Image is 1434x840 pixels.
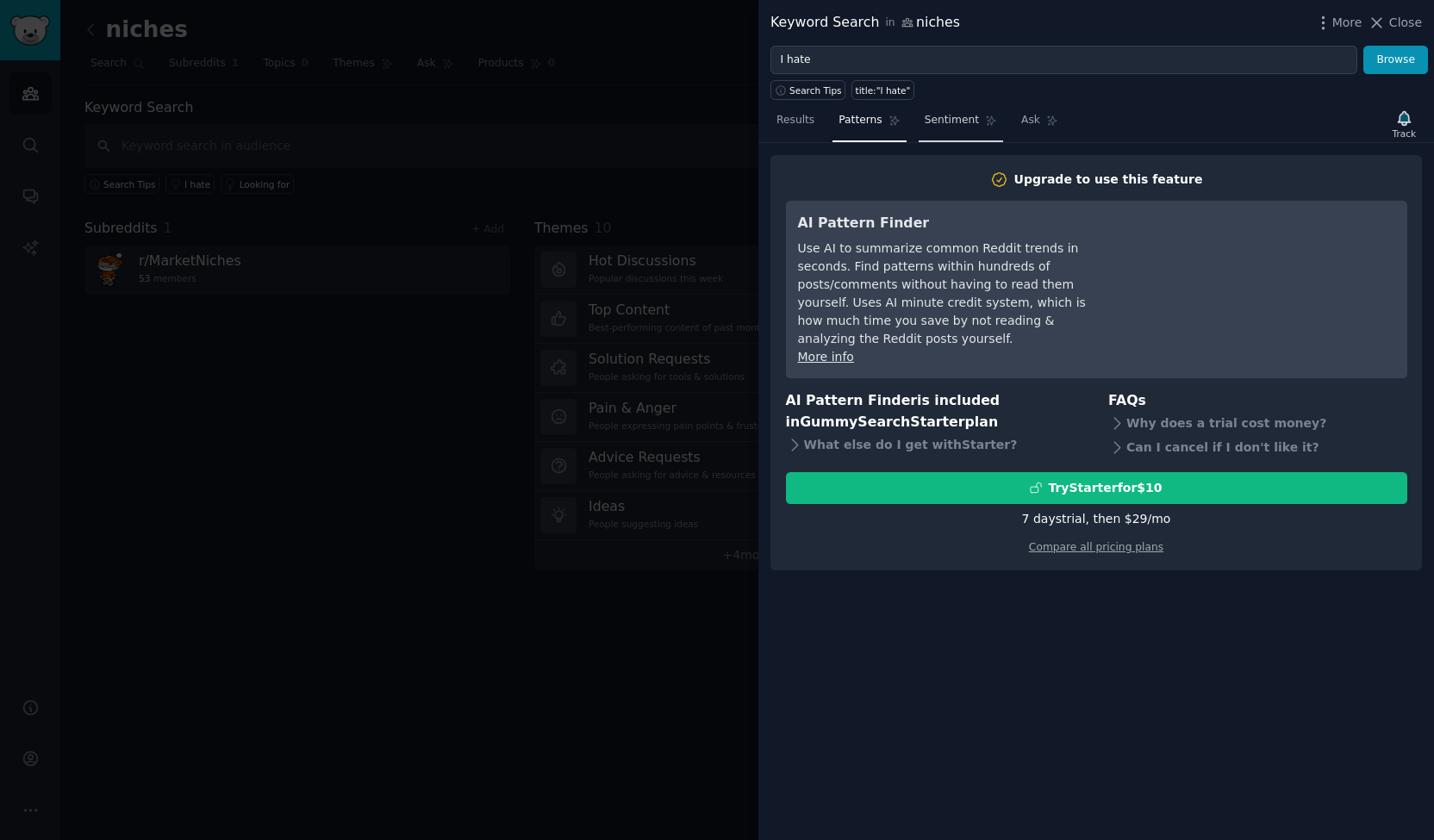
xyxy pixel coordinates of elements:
[1022,510,1171,528] div: 7 days trial, then $ 29 /mo
[1363,46,1428,75] button: Browse
[1014,171,1203,189] div: Upgrade to use this feature
[1368,14,1422,32] button: Close
[1387,106,1422,142] button: Track
[925,113,979,128] span: Sentiment
[1389,14,1422,32] span: Close
[770,46,1357,75] input: Try a keyword related to your business
[1048,479,1162,497] div: Try Starter for $10
[1108,412,1407,436] div: Why does a trial cost money?
[919,107,1003,142] a: Sentiment
[776,113,814,128] span: Results
[798,350,854,364] a: More info
[800,414,964,430] span: GummySearch Starter
[786,432,1085,457] div: What else do I get with Starter ?
[885,16,895,31] span: in
[839,113,882,128] span: Patterns
[1137,213,1395,342] iframe: YouTube video player
[798,213,1113,234] h3: AI Pattern Finder
[770,107,820,142] a: Results
[786,472,1407,504] button: TryStarterfor$10
[770,80,845,100] button: Search Tips
[770,12,960,34] div: Keyword Search niches
[798,240,1113,348] div: Use AI to summarize common Reddit trends in seconds. Find patterns within hundreds of posts/comme...
[1021,113,1040,128] span: Ask
[789,84,842,96] span: Search Tips
[1015,107,1064,142] a: Ask
[1108,436,1407,460] div: Can I cancel if I don't like it?
[1314,14,1362,32] button: More
[851,80,914,100] a: title:"I hate"
[786,390,1085,432] h3: AI Pattern Finder is included in plan
[856,84,911,96] div: title:"I hate"
[832,107,906,142] a: Patterns
[1332,14,1362,32] span: More
[1029,541,1163,553] a: Compare all pricing plans
[1108,390,1407,412] h3: FAQs
[1393,128,1416,140] div: Track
